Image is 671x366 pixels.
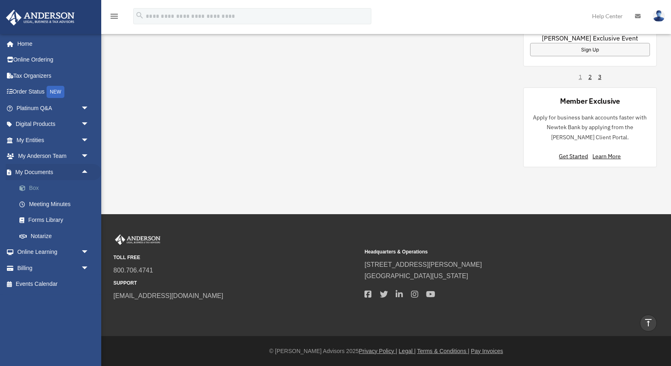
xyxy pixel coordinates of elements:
a: Order StatusNEW [6,84,101,100]
a: My Anderson Teamarrow_drop_down [6,148,101,164]
p: Apply for business bank accounts faster with Newtek Bank by applying from the [PERSON_NAME] Clien... [530,113,650,143]
i: menu [109,11,119,21]
a: [STREET_ADDRESS][PERSON_NAME] [364,261,482,268]
a: vertical_align_top [640,315,657,332]
a: 3 [598,73,601,81]
a: Legal | [399,348,416,354]
a: Platinum Q&Aarrow_drop_down [6,100,101,116]
a: Privacy Policy | [359,348,397,354]
a: [GEOGRAPHIC_DATA][US_STATE] [364,272,468,279]
a: Sign Up [530,43,650,56]
i: vertical_align_top [643,318,653,328]
a: Notarize [11,228,101,244]
span: arrow_drop_down [81,260,97,277]
a: Meeting Minutes [11,196,101,212]
a: [EMAIL_ADDRESS][DOMAIN_NAME] [113,292,223,299]
a: My Documentsarrow_drop_up [6,164,101,180]
span: arrow_drop_down [81,132,97,149]
img: Anderson Advisors Platinum Portal [4,10,77,26]
span: arrow_drop_down [81,148,97,165]
a: Events Calendar [6,276,101,292]
a: Billingarrow_drop_down [6,260,101,276]
a: Home [6,36,97,52]
i: search [135,11,144,20]
a: Online Ordering [6,52,101,68]
span: [PERSON_NAME] Exclusive Event [542,33,638,43]
a: 800.706.4741 [113,267,153,274]
img: Anderson Advisors Platinum Portal [113,234,162,245]
small: TOLL FREE [113,253,359,262]
img: User Pic [653,10,665,22]
span: arrow_drop_down [81,100,97,117]
a: Box [11,180,101,196]
a: Learn More [592,153,621,160]
div: NEW [47,86,64,98]
a: Get Started [559,153,591,160]
small: Headquarters & Operations [364,248,610,256]
a: Forms Library [11,212,101,228]
small: SUPPORT [113,279,359,287]
span: arrow_drop_down [81,116,97,133]
a: menu [109,14,119,21]
a: Tax Organizers [6,68,101,84]
span: arrow_drop_down [81,244,97,261]
a: Online Learningarrow_drop_down [6,244,101,260]
a: Digital Productsarrow_drop_down [6,116,101,132]
a: Terms & Conditions | [417,348,469,354]
a: My Entitiesarrow_drop_down [6,132,101,148]
a: 2 [588,73,592,81]
a: Pay Invoices [471,348,503,354]
div: Member Exclusive [560,96,620,106]
span: arrow_drop_up [81,164,97,181]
